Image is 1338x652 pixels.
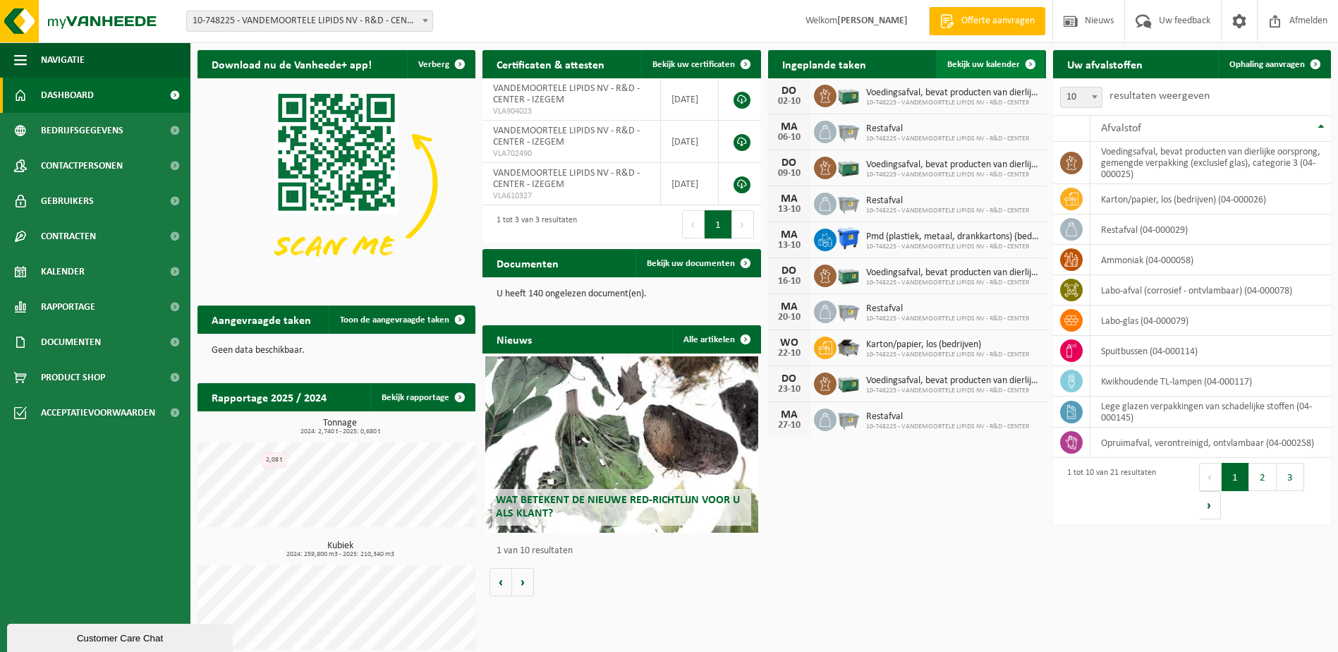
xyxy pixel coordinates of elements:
span: 10-748225 - VANDEMOORTELE LIPIDS NV - R&D - CENTER [866,99,1039,107]
button: 1 [1222,463,1249,491]
a: Alle artikelen [672,325,760,354]
iframe: chat widget [7,621,236,652]
span: 10-748225 - VANDEMOORTELE LIPIDS NV - R&D - CENTER [866,315,1029,323]
button: 2 [1249,463,1277,491]
span: Bekijk uw kalender [947,60,1020,69]
div: MA [775,409,803,421]
a: Bekijk uw certificaten [641,50,760,78]
span: Voedingsafval, bevat producten van dierlijke oorsprong, gemengde verpakking (exc... [866,159,1039,171]
h2: Uw afvalstoffen [1053,50,1157,78]
div: MA [775,229,803,241]
button: 1 [705,210,732,239]
div: 2,08 t [262,452,286,468]
label: resultaten weergeven [1109,90,1210,102]
div: 16-10 [775,277,803,286]
h2: Documenten [482,249,573,277]
span: Bekijk uw certificaten [652,60,735,69]
button: Vorige [489,568,512,596]
span: 10 [1061,87,1102,107]
span: Restafval [866,195,1029,207]
h2: Rapportage 2025 / 2024 [197,383,341,411]
span: Voedingsafval, bevat producten van dierlijke oorsprong, gemengde verpakking (exc... [866,375,1039,387]
div: 1 tot 3 van 3 resultaten [489,209,577,240]
span: Bekijk uw documenten [647,259,735,268]
h2: Ingeplande taken [768,50,880,78]
img: PB-LB-0680-HPE-GN-01 [837,262,860,286]
span: 10-748225 - VANDEMOORTELE LIPIDS NV - R&D - CENTER [866,135,1029,143]
img: WB-2500-GAL-GY-01 [837,119,860,143]
span: 2024: 259,800 m3 - 2025: 210,340 m3 [205,551,475,558]
h3: Tonnage [205,418,475,435]
span: 10 [1060,87,1102,108]
span: 10-748225 - VANDEMOORTELE LIPIDS NV - R&D - CENTER [866,279,1039,287]
button: Previous [1199,463,1222,491]
span: Restafval [866,411,1029,423]
td: [DATE] [661,163,719,205]
img: WB-2500-GAL-GY-01 [837,406,860,430]
button: Volgende [512,568,534,596]
td: labo-glas (04-000079) [1090,306,1331,336]
span: Rapportage [41,289,95,325]
span: Wat betekent de nieuwe RED-richtlijn voor u als klant? [496,495,740,519]
div: MA [775,301,803,313]
a: Wat betekent de nieuwe RED-richtlijn voor u als klant? [485,356,758,533]
span: Documenten [41,325,101,360]
span: 10-748225 - VANDEMOORTELE LIPIDS NV - R&D - CENTER [866,387,1039,395]
td: karton/papier, los (bedrijven) (04-000026) [1090,184,1331,215]
span: Voedingsafval, bevat producten van dierlijke oorsprong, gemengde verpakking (exc... [866,87,1039,99]
td: restafval (04-000029) [1090,215,1331,245]
span: 10-748225 - VANDEMOORTELE LIPIDS NV - R&D - CENTER [866,423,1029,431]
div: MA [775,121,803,133]
td: kwikhoudende TL-lampen (04-000117) [1090,366,1331,397]
div: DO [775,265,803,277]
div: 27-10 [775,421,803,430]
span: VLA702490 [493,148,650,159]
span: Karton/papier, los (bedrijven) [866,339,1029,351]
span: VLA610327 [493,191,650,202]
div: DO [775,157,803,169]
span: 10-748225 - VANDEMOORTELE LIPIDS NV - R&D - CENTER [866,351,1029,359]
div: DO [775,85,803,97]
img: PB-LB-0680-HPE-GN-01 [837,370,860,394]
strong: [PERSON_NAME] [837,16,908,26]
h2: Aangevraagde taken [197,306,325,333]
span: Pmd (plastiek, metaal, drankkartons) (bedrijven) [866,231,1039,243]
img: PB-LB-0680-HPE-GN-01 [837,155,860,179]
div: 13-10 [775,205,803,215]
img: WB-2500-GAL-GY-01 [837,191,860,215]
span: VANDEMOORTELE LIPIDS NV - R&D - CENTER - IZEGEM [493,126,640,147]
span: 10-748225 - VANDEMOORTELE LIPIDS NV - R&D - CENTER [866,243,1039,251]
a: Bekijk uw documenten [635,249,760,277]
span: Gebruikers [41,183,94,219]
td: ammoniak (04-000058) [1090,245,1331,275]
div: 09-10 [775,169,803,179]
a: Bekijk uw kalender [936,50,1045,78]
span: 10-748225 - VANDEMOORTELE LIPIDS NV - R&D - CENTER [866,207,1029,215]
span: Kalender [41,254,85,289]
button: Verberg [407,50,474,78]
div: 13-10 [775,241,803,250]
div: DO [775,373,803,385]
p: 1 van 10 resultaten [497,546,753,556]
img: WB-5000-GAL-GY-01 [837,334,860,358]
span: Afvalstof [1101,123,1141,134]
div: 06-10 [775,133,803,143]
img: Download de VHEPlus App [197,78,475,287]
span: Acceptatievoorwaarden [41,395,155,430]
span: Contactpersonen [41,148,123,183]
span: Contracten [41,219,96,254]
div: 22-10 [775,349,803,358]
td: opruimafval, verontreinigd, ontvlambaar (04-000258) [1090,428,1331,458]
button: 3 [1277,463,1304,491]
a: Ophaling aanvragen [1218,50,1330,78]
span: Restafval [866,123,1029,135]
span: Toon de aangevraagde taken [340,315,449,325]
span: Verberg [418,60,449,69]
span: Ophaling aanvragen [1229,60,1305,69]
a: Bekijk rapportage [370,383,474,411]
span: Restafval [866,303,1029,315]
div: MA [775,193,803,205]
button: Next [732,210,754,239]
div: 1 tot 10 van 21 resultaten [1060,461,1156,521]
